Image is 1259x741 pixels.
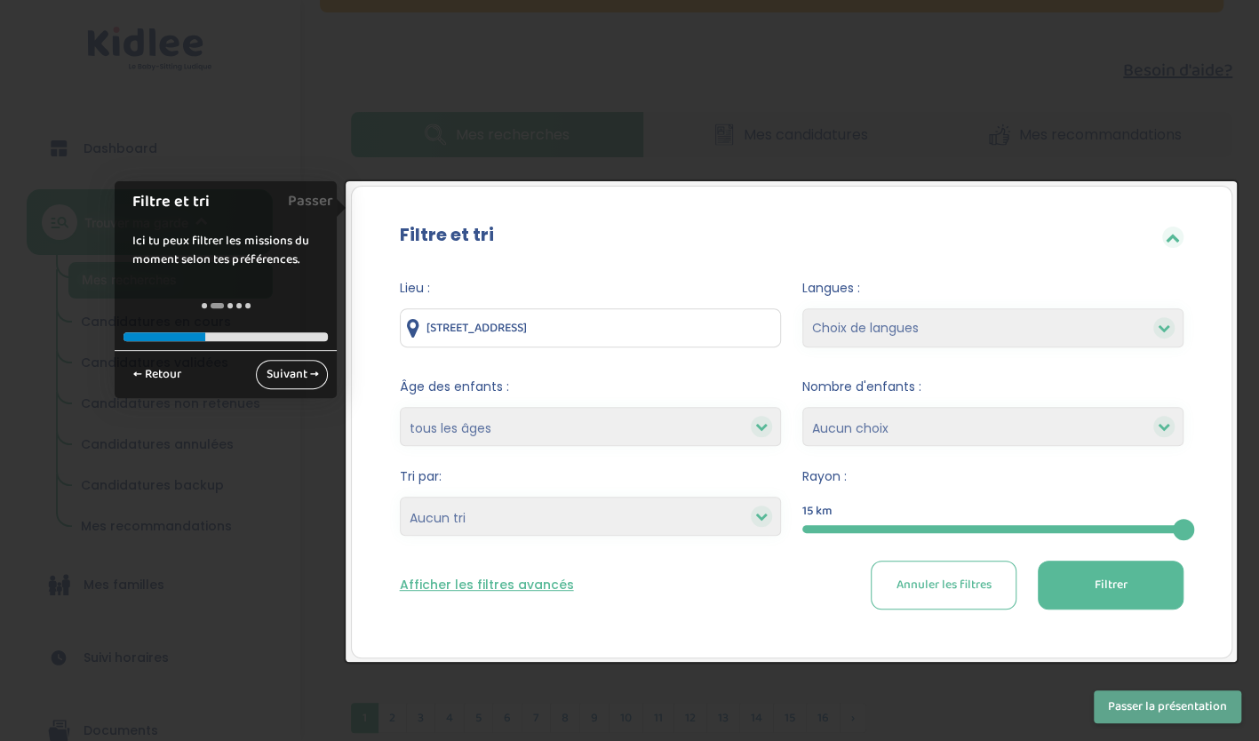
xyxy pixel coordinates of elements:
span: Âge des enfants : [400,378,781,396]
button: Annuler les filtres [871,561,1016,610]
button: Filtrer [1038,561,1183,610]
span: Langues : [802,279,1183,298]
button: Afficher les filtres avancés [400,576,574,594]
span: Nombre d'enfants : [802,378,1183,396]
button: Passer la présentation [1094,690,1241,723]
a: ← Retour [124,360,191,389]
h1: Filtre et tri [132,190,300,214]
span: Rayon : [802,467,1183,486]
label: Filtre et tri [400,221,494,248]
a: Passer [287,181,332,221]
span: Lieu : [400,279,781,298]
div: Ici tu peux filtrer les missions du moment selon tes préférences. [115,214,337,287]
input: Ville ou code postale [400,308,781,347]
span: Tri par: [400,467,781,486]
span: 15 km [802,502,833,521]
a: Suivant → [256,360,328,389]
span: Filtrer [1095,576,1128,594]
span: Annuler les filtres [896,576,992,594]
